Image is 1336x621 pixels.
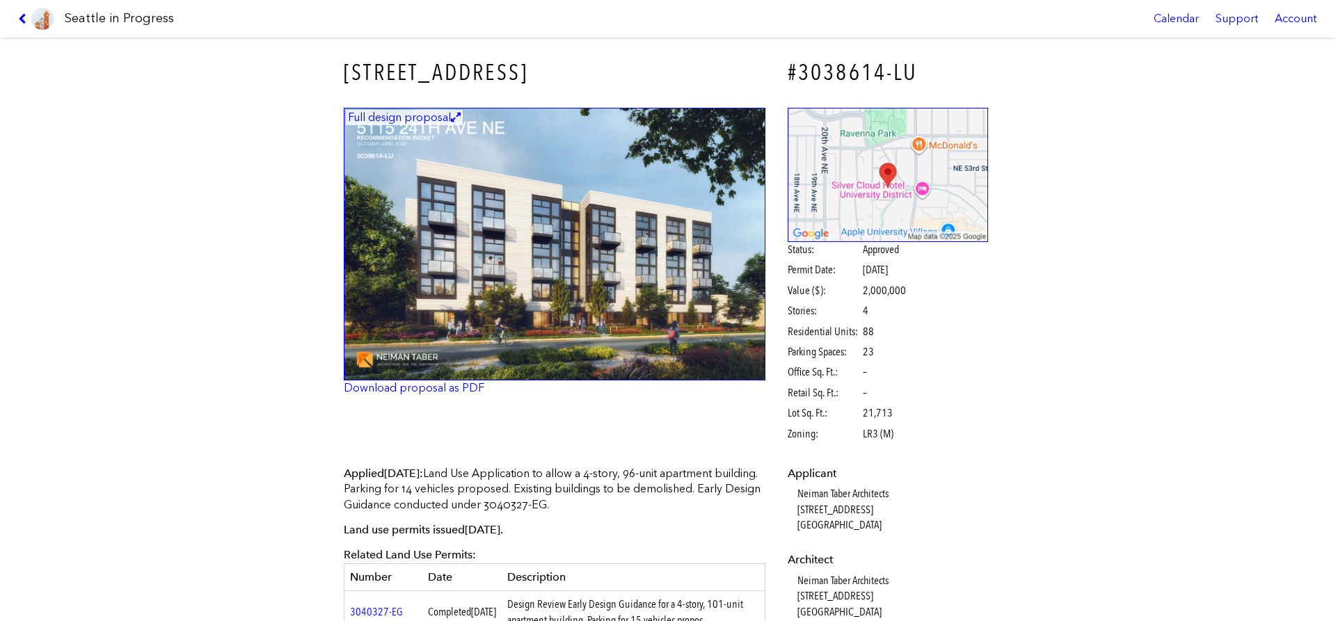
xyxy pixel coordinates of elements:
span: Status: [788,242,861,257]
span: Value ($): [788,283,861,298]
span: 2,000,000 [863,283,906,298]
span: 21,713 [863,405,893,421]
span: Stories: [788,303,861,318]
span: Related Land Use Permits: [344,548,476,561]
figcaption: Full design proposal [346,110,463,125]
span: – [863,385,867,401]
span: – [863,364,867,380]
p: Land use permits issued . [344,522,765,538]
a: Download proposal as PDF [344,381,484,394]
span: 23 [863,344,874,360]
span: Office Sq. Ft.: [788,364,861,380]
span: Lot Sq. Ft.: [788,405,861,421]
p: Land Use Application to allow a 4-story, 96-unit apartment building. Parking for 14 vehicles prop... [344,466,765,513]
span: [DATE] [465,523,500,536]
dd: Neiman Taber Architects [STREET_ADDRESS] [GEOGRAPHIC_DATA] [797,486,989,533]
span: 4 [863,303,868,318]
span: Approved [863,242,899,257]
span: [DATE] [471,605,496,618]
a: Full design proposal [344,108,765,381]
th: Description [502,563,765,590]
span: Zoning: [788,426,861,442]
span: Retail Sq. Ft.: [788,385,861,401]
th: Date [422,563,502,590]
span: Parking Spaces: [788,344,861,360]
dt: Architect [788,552,989,567]
h4: #3038614-LU [788,57,989,88]
span: Applied : [344,467,423,480]
img: favicon-96x96.png [31,8,54,30]
span: LR3 (M) [863,426,893,442]
span: [DATE] [384,467,420,480]
h3: [STREET_ADDRESS] [344,57,765,88]
h1: Seattle in Progress [65,10,174,27]
a: 3040327-EG [350,605,403,618]
dt: Applicant [788,466,989,481]
th: Number [344,563,422,590]
span: Residential Units: [788,324,861,339]
img: staticmap [788,108,989,242]
span: [DATE] [863,263,888,276]
img: 1.jpg [344,108,765,381]
span: Permit Date: [788,262,861,277]
span: 88 [863,324,874,339]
